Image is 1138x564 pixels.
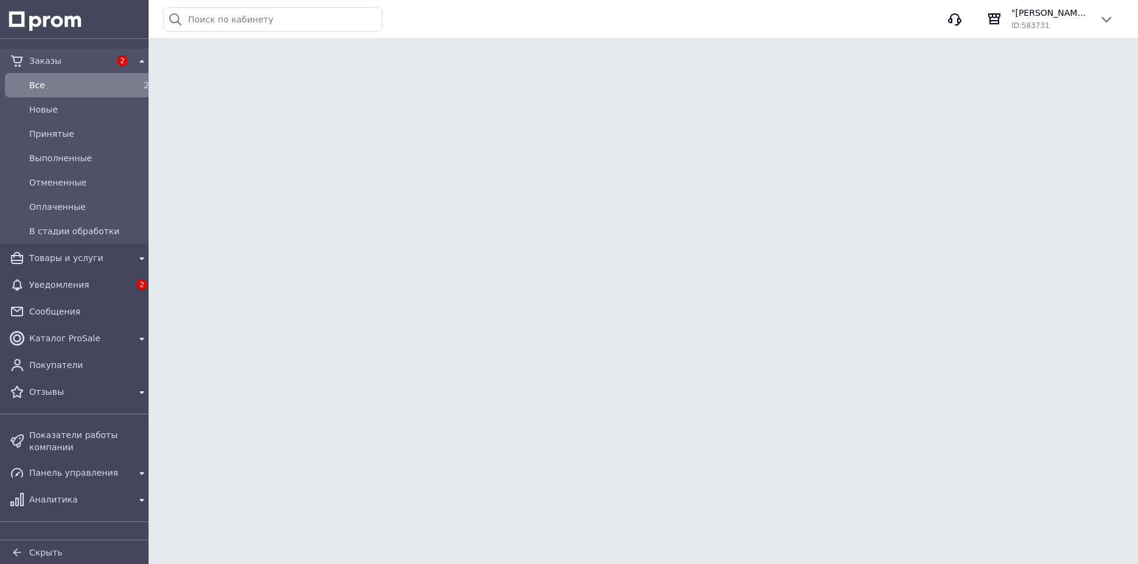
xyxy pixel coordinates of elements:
span: 2 [117,55,128,66]
span: Аналитика [29,493,130,506]
span: Уведомления [29,279,130,291]
span: Инструменты вебмастера и SEO [29,537,130,561]
span: 2 [144,80,149,90]
span: Оплаченные [29,201,149,213]
span: Выполненные [29,152,149,164]
span: Заказы [29,55,110,67]
span: Панель управления [29,467,130,479]
span: Скрыть [29,548,63,557]
span: ID: 583731 [1011,21,1050,30]
input: Поиск по кабинету [163,7,382,32]
span: Каталог ProSale [29,332,130,344]
span: Принятые [29,128,149,140]
span: Отмененные [29,176,149,189]
span: Покупатели [29,359,149,371]
span: В стадии обработки [29,225,149,237]
span: Показатели работы компании [29,429,149,453]
span: Все [29,79,125,91]
span: Новые [29,103,149,116]
span: "[PERSON_NAME]" - магазин мебельной фурнитури [1011,7,1089,19]
span: Товары и услуги [29,252,130,264]
span: Отзывы [29,386,130,398]
span: Сообщения [29,305,149,318]
span: 2 [136,279,147,290]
